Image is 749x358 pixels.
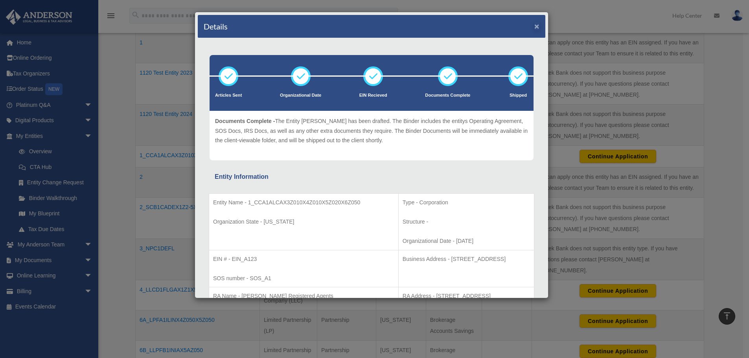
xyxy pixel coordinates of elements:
p: Type - Corporation [403,198,530,207]
p: Entity Name - 1_CCA1ALCAX3Z010X4Z010X5Z020X6Z050 [213,198,394,207]
p: SOS number - SOS_A1 [213,274,394,283]
p: Organization State - [US_STATE] [213,217,394,227]
p: The Entity [PERSON_NAME] has been drafted. The Binder includes the entitys Operating Agreement, S... [215,116,528,145]
p: Business Address - [STREET_ADDRESS] [403,254,530,264]
span: Documents Complete - [215,118,275,124]
p: Shipped [508,92,528,99]
h4: Details [204,21,228,32]
button: × [534,22,539,30]
p: RA Address - [STREET_ADDRESS] [403,291,530,301]
p: EIN # - EIN_A123 [213,254,394,264]
p: Documents Complete [425,92,470,99]
p: Articles Sent [215,92,242,99]
p: Organizational Date [280,92,321,99]
p: Structure - [403,217,530,227]
p: RA Name - [PERSON_NAME] Registered Agents [213,291,394,301]
p: EIN Recieved [359,92,387,99]
div: Entity Information [215,171,528,182]
p: Organizational Date - [DATE] [403,236,530,246]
